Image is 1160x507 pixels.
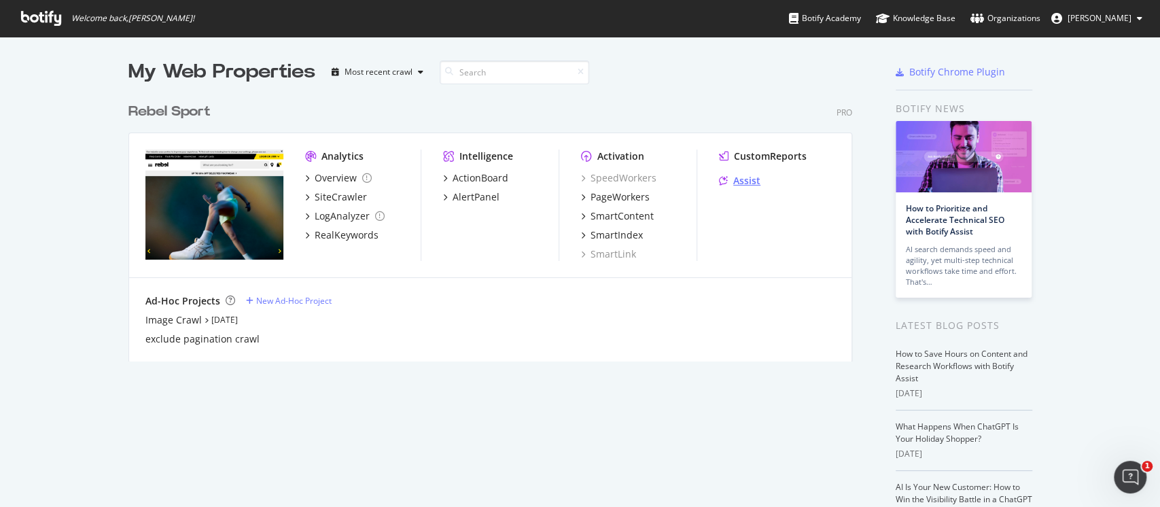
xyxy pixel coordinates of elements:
[211,314,238,326] a: [DATE]
[315,190,367,204] div: SiteCrawler
[315,209,370,223] div: LogAnalyzer
[145,313,202,327] a: Image Crawl
[305,190,367,204] a: SiteCrawler
[909,65,1005,79] div: Botify Chrome Plugin
[315,228,379,242] div: RealKeywords
[128,102,216,122] a: Rebel Sport
[128,86,863,362] div: grid
[305,171,372,185] a: Overview
[345,68,412,76] div: Most recent crawl
[581,247,636,261] a: SmartLink
[128,102,211,122] div: Rebel Sport
[734,150,807,163] div: CustomReports
[581,228,643,242] a: SmartIndex
[970,12,1040,25] div: Organizations
[719,174,760,188] a: Assist
[443,190,499,204] a: AlertPanel
[1142,461,1153,472] span: 1
[896,101,1032,116] div: Botify news
[440,60,589,84] input: Search
[906,203,1004,237] a: How to Prioritize and Accelerate Technical SEO with Botify Assist
[591,228,643,242] div: SmartIndex
[896,348,1027,384] a: How to Save Hours on Content and Research Workflows with Botify Assist
[246,295,332,307] a: New Ad-Hoc Project
[837,107,852,118] div: Pro
[591,209,654,223] div: SmartContent
[321,150,364,163] div: Analytics
[326,61,429,83] button: Most recent crawl
[896,121,1032,192] img: How to Prioritize and Accelerate Technical SEO with Botify Assist
[896,65,1005,79] a: Botify Chrome Plugin
[145,332,260,346] a: exclude pagination crawl
[733,174,760,188] div: Assist
[719,150,807,163] a: CustomReports
[256,295,332,307] div: New Ad-Hoc Project
[71,13,194,24] span: Welcome back, [PERSON_NAME] !
[453,171,508,185] div: ActionBoard
[789,12,861,25] div: Botify Academy
[906,244,1021,287] div: AI search demands speed and agility, yet multi-step technical workflows take time and effort. Tha...
[581,171,656,185] a: SpeedWorkers
[591,190,650,204] div: PageWorkers
[896,387,1032,400] div: [DATE]
[1114,461,1146,493] iframe: Intercom live chat
[581,209,654,223] a: SmartContent
[597,150,644,163] div: Activation
[443,171,508,185] a: ActionBoard
[459,150,513,163] div: Intelligence
[315,171,357,185] div: Overview
[896,421,1019,444] a: What Happens When ChatGPT Is Your Holiday Shopper?
[896,318,1032,333] div: Latest Blog Posts
[896,448,1032,460] div: [DATE]
[305,209,385,223] a: LogAnalyzer
[305,228,379,242] a: RealKeywords
[453,190,499,204] div: AlertPanel
[128,58,315,86] div: My Web Properties
[1068,12,1131,24] span: Steph Margerison
[581,190,650,204] a: PageWorkers
[145,294,220,308] div: Ad-Hoc Projects
[876,12,955,25] div: Knowledge Base
[145,150,283,260] img: www.rebelsport.com.au
[1040,7,1153,29] button: [PERSON_NAME]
